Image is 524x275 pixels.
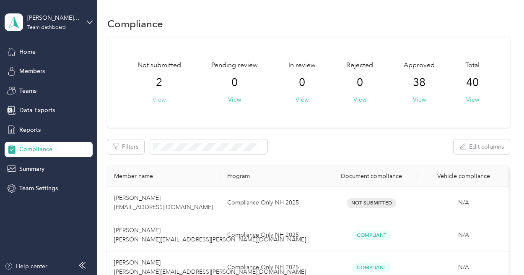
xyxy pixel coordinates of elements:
span: N/A [458,231,469,238]
button: View [353,95,366,104]
span: Pending review [211,60,258,71]
button: View [153,95,166,104]
span: Compliance [19,145,52,154]
span: Total [465,60,480,71]
span: Compliant [352,230,391,240]
span: N/A [458,264,469,271]
div: Vehicle compliance [424,173,503,180]
span: Teams [19,86,36,95]
span: Team Settings [19,184,58,193]
button: View [413,95,426,104]
div: Team dashboard [27,25,66,30]
span: 0 [231,76,238,89]
div: Document compliance [332,173,411,180]
th: Program [220,166,325,187]
div: [PERSON_NAME][EMAIL_ADDRESS][DOMAIN_NAME] [27,13,80,22]
button: Help center [5,262,47,271]
span: 40 [466,76,479,89]
td: Compliance Only NH 2025 [220,219,325,251]
button: Edit columns [454,139,510,154]
iframe: Everlance-gr Chat Button Frame [477,228,524,275]
span: Approved [404,60,435,71]
span: Reports [19,126,41,134]
span: Summary [19,165,44,173]
span: Home [19,47,36,56]
span: Not Submitted [347,198,396,208]
span: In review [288,60,316,71]
span: Not submitted [137,60,181,71]
span: Rejected [346,60,373,71]
button: View [228,95,241,104]
button: Filters [107,139,144,154]
h1: Compliance [107,19,163,28]
button: View [466,95,479,104]
span: [PERSON_NAME] [EMAIL_ADDRESS][DOMAIN_NAME] [114,194,213,211]
span: N/A [458,199,469,206]
button: View [296,95,309,104]
td: Compliance Only NH 2025 [220,187,325,219]
th: Member name [107,166,220,187]
span: Compliant [352,263,391,272]
span: Members [19,67,45,76]
span: 0 [299,76,305,89]
span: 2 [156,76,162,89]
span: [PERSON_NAME] [PERSON_NAME][EMAIL_ADDRESS][PERSON_NAME][DOMAIN_NAME] [114,227,306,243]
span: 0 [357,76,363,89]
span: Data Exports [19,106,55,115]
span: 38 [413,76,425,89]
